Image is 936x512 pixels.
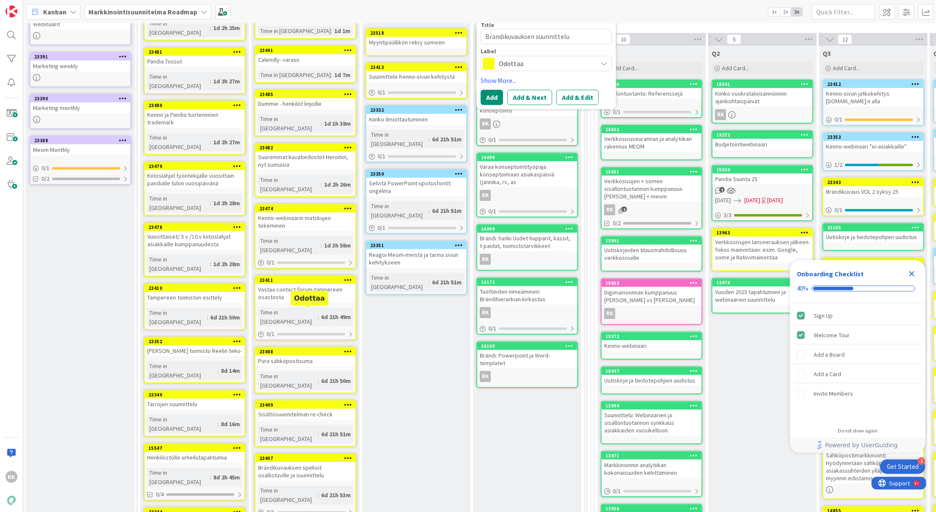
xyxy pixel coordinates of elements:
div: 23479Kiitoslahjat työntekijälle vuosittain pandialle tulon vuosipäivänä [145,162,245,189]
a: 13963Verkkosivujen lanseerauksen jälkeen fokus mainontaan: esim. Google, some ja Natiivimainontaa [712,228,813,271]
a: 23479Kiitoslahjat työntekijälle vuosittain pandialle tulon vuosipäivänäTime in [GEOGRAPHIC_DATA]:... [144,162,245,216]
div: Close Checklist [905,267,919,281]
div: 19373 [713,131,812,139]
span: 1 / 2 [834,160,842,169]
span: Label [481,48,496,54]
a: 16099Brändi: hanki Uudet hupparit, kassit, t-paidat, toimistotarvikkeetRK [476,224,578,271]
div: 23332 [366,106,466,114]
div: 16098 [477,154,577,161]
button: Add & Next [507,90,552,105]
span: : [331,26,332,36]
div: Tuotteiden nimeäminen: Brändihierarkian kirkastus [477,286,577,305]
div: 23165 [823,224,923,231]
div: 16098 [481,154,577,160]
span: : [429,135,430,144]
div: Meom Monthly [30,144,130,155]
div: 23482Suuremmat kuvatiedostot Heroihin, nyt sumuisia [256,144,355,170]
div: 23485 [259,91,355,97]
div: RK [604,204,615,215]
span: 0/2 [41,174,50,183]
div: 18541 [713,80,812,88]
a: Show More... [481,75,612,85]
div: 0/1 [477,206,577,217]
div: 1d 2h 25m [211,23,242,33]
div: 23482 [256,144,355,151]
div: 23351 [370,242,466,248]
div: 23410 [145,284,245,292]
div: Checklist items [790,303,925,422]
button: Add [481,90,503,105]
div: Reagoi Meom-meistä ja tarina sivun kehitykseen [366,249,466,268]
div: 6d 21h 51m [430,278,464,287]
div: Uutiskirje ja tiedotepohjien uudistus [823,231,923,242]
span: 0 / 1 [488,207,496,216]
button: Add & Edit [556,90,599,105]
div: 23481Pandia Tossut [145,48,245,67]
div: 0/1 [366,87,466,98]
div: 23353 [823,133,923,141]
span: : [331,70,332,80]
img: Visit kanbanzone.com [6,6,17,17]
a: 23350Selvitä PowerPoint-upotusfontit ongelmaTime in [GEOGRAPHIC_DATA]:6d 21h 51m0/1 [366,169,467,234]
a: 13991Uutiskirjeiden tilausmahdollisuus verkkosivuille [601,236,702,272]
div: Uutiskirjeiden tilausmahdollisuus verkkosivuille [602,245,702,263]
a: 23480Kenno ja Pandia tuotenimien trademarkTime in [GEOGRAPHIC_DATA]:1d 2h 27m [144,101,245,155]
div: RK [477,190,577,201]
div: 23480Kenno ja Pandia tuotenimien trademark [145,102,245,128]
div: 40% [797,285,808,292]
div: 6d 21h 51m [430,135,464,144]
a: 23491Calendly- varausTime in [GEOGRAPHIC_DATA]:1d 7m [255,46,356,83]
div: 23491 [256,47,355,54]
div: 23474Kenno-webinaarin matskujen tekeminen [256,205,355,231]
div: 23482 [259,145,355,151]
div: Time in [GEOGRAPHIC_DATA] [258,308,318,326]
div: 18652Verkkosivuseurannan ja analytiikan rakennus MEOM [602,126,702,152]
div: 1d 2h 27m [211,77,242,86]
div: RK [477,254,577,265]
span: : [321,241,322,250]
span: 1 [719,187,725,193]
div: 23165Uutiskirje ja tiedotepohjien uudistus [823,224,923,242]
div: 13978 [713,279,812,286]
span: 0 / 1 [834,115,842,124]
div: 23350Selvitä PowerPoint-upotusfontit ongelma [366,170,466,196]
div: Verkkosivujen lanseerauksen jälkeen fokus mainontaan: esim. Google, some ja Natiivimainontaa [713,237,812,263]
span: : [210,198,211,208]
a: 23353Kenno-webinaari "ei-asiakkaille"1/2 [823,132,924,171]
div: 23332 [370,107,466,113]
div: 13991 [606,238,702,244]
div: 23474 [256,205,355,212]
div: 23518 [366,29,466,37]
div: 6d 21h 51m [430,206,464,215]
div: 23343Brändikuvaus VOL 2 syksy 25 [823,179,923,197]
div: Kiinko ilmoittautuminen [366,114,466,125]
div: 1/2 [823,160,923,170]
div: 18653 [606,280,702,286]
div: 23478 [149,224,245,230]
span: 3 / 3 [724,211,732,220]
div: 23390 [34,96,130,102]
a: 23481Pandia TossutTime in [GEOGRAPHIC_DATA]:1d 2h 27m [144,47,245,94]
a: 23478Vuosittaiset/ 5 v /10.v kiitoslahjat asiakkaille kumppanuudestaTime in [GEOGRAPHIC_DATA]:1d ... [144,223,245,277]
div: 23388 [30,137,130,144]
div: 0/1 [602,107,702,117]
a: 18652Verkkosivuseurannan ja analytiikan rakennus MEOM [601,125,702,160]
label: Title [481,21,494,29]
div: 0/1 [366,223,466,233]
div: Time in [GEOGRAPHIC_DATA] [258,114,321,133]
span: 0 / 1 [267,258,275,267]
div: 16099 [477,225,577,233]
div: Time in [GEOGRAPHIC_DATA] [147,308,207,327]
div: 16172 [477,278,577,286]
div: 23478 [145,223,245,231]
div: 18652 [606,127,702,132]
div: Kenno-sivun jatkokehitys [DOMAIN_NAME]:n alla [823,88,923,107]
div: Time in [GEOGRAPHIC_DATA] [258,175,321,194]
div: Kenno ja Pandia tuotenimien trademark [145,109,245,128]
div: 23391 [34,54,130,60]
div: Brändi: hanki Uudet hupparit, kassit, t-paidat, toimistotarvikkeet [477,233,577,251]
div: 23412 [827,81,923,87]
div: Vuoden 2025 tapahtumien ja webinaarien suunnittelu [713,286,812,305]
div: Time in [GEOGRAPHIC_DATA] [258,236,321,255]
div: RK [715,109,726,120]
